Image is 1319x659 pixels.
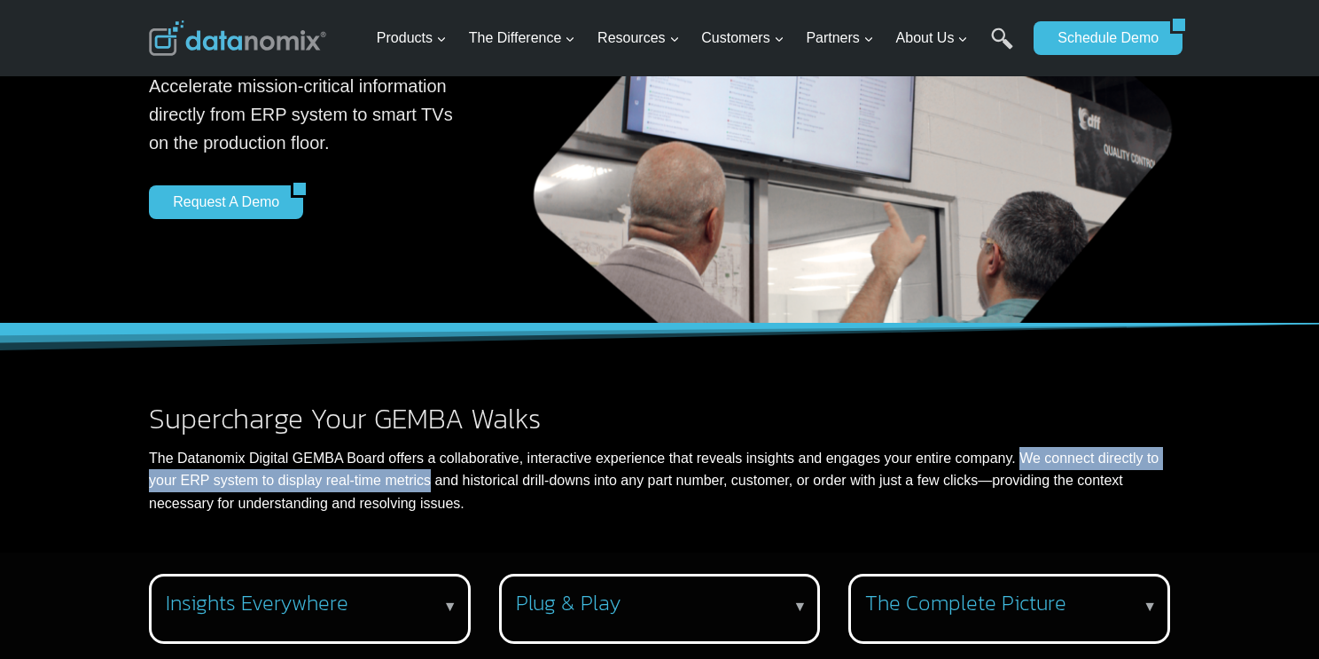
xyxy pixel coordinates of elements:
[443,595,457,618] p: ▼
[241,396,299,408] a: Privacy Policy
[370,10,1026,67] nav: Primary Navigation
[399,219,467,235] span: State/Region
[865,591,1146,616] h3: The Complete Picture
[701,27,784,50] span: Customers
[149,20,326,56] img: Datanomix
[149,72,465,157] p: Accelerate mission-critical information directly from ERP system to smart TVs on the production f...
[149,404,1170,433] h2: Supercharge Your GEMBA Walks
[399,1,456,17] span: Last Name
[469,27,576,50] span: The Difference
[1034,21,1170,55] a: Schedule Demo
[597,27,679,50] span: Resources
[792,595,807,618] p: ▼
[149,185,291,219] a: Request a Demo
[149,447,1170,515] p: The Datanomix Digital GEMBA Board offers a collaborative, interactive experience that reveals ins...
[377,27,447,50] span: Products
[399,74,479,90] span: Phone number
[199,396,225,408] a: Terms
[1143,595,1157,618] p: ▼
[516,591,797,616] h3: Plug & Play
[991,27,1013,67] a: Search
[806,27,873,50] span: Partners
[896,27,969,50] span: About Us
[166,591,447,616] h3: Insights Everywhere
